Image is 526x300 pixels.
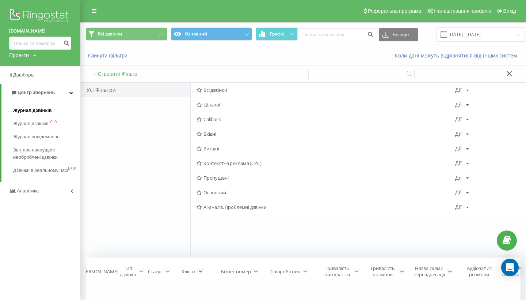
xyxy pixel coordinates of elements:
[9,27,71,35] a: [DOMAIN_NAME]
[455,131,462,136] div: Дії
[197,175,455,180] span: Пропущені
[13,133,60,140] span: Журнал повідомлень
[13,164,80,177] a: Дзвінки в реальному часіNEW
[120,265,136,278] div: Тип дзвінка
[368,265,397,278] div: Тривалість розмови
[18,90,55,95] span: Центр звернень
[197,102,455,107] span: Цільові
[148,269,163,275] div: Статус
[368,8,422,14] span: Реферальна програма
[13,104,80,117] a: Журнал дзвінків
[13,120,48,127] span: Журнал дзвінків
[1,84,80,101] a: Центр звернень
[455,146,462,151] div: Дії
[9,52,29,59] div: Проекти
[182,269,195,275] div: Клієнт
[13,130,80,143] a: Журнал повідомлень
[455,117,462,122] div: Дії
[13,72,34,78] span: Дашборд
[9,7,71,26] img: Ringostat logo
[503,8,516,14] span: Вихід
[323,265,351,278] div: Тривалість очікування
[501,259,519,276] div: Open Intercom Messenger
[395,52,521,59] a: Коли дані можуть відрізнятися вiд інших систем
[455,161,462,166] div: Дії
[81,83,190,97] div: Усі Фільтри
[455,102,462,107] div: Дії
[13,167,68,174] span: Дзвінки в реальному часі
[197,131,455,136] span: Вхідні
[81,269,118,275] div: [PERSON_NAME]
[256,27,298,41] button: Графік
[413,265,445,278] div: Назва схеми переадресації
[221,269,251,275] div: Бізнес номер
[197,205,455,210] span: AI-аналіз. Проблемні дзвінки
[17,188,39,194] span: Аналiтика
[86,27,167,41] button: Всі дзвінки
[13,143,80,164] a: Звіт про пропущені необроблені дзвінки
[197,117,455,122] span: Callback
[298,28,375,41] input: Пошук за номером
[270,269,300,275] div: Співробітник
[98,31,122,37] span: Всі дзвінки
[171,27,252,41] button: Основний
[197,161,455,166] span: Контекстна реклама (CPC)
[13,107,52,114] span: Журнал дзвінків
[461,265,497,278] div: Аудіозапис розмови
[455,175,462,180] div: Дії
[86,52,131,59] button: Скинути фільтри
[197,87,455,93] span: Всі дзвінки
[455,87,462,93] div: Дії
[13,146,77,161] span: Звіт про пропущені необроблені дзвінки
[197,146,455,151] span: Вихідні
[270,31,284,37] span: Графік
[504,70,515,78] button: Закрити
[455,190,462,195] div: Дії
[91,71,140,77] button: + Створити Фільтр
[434,8,491,14] span: Налаштування профілю
[13,117,80,130] a: Журнал дзвінківOLD
[379,28,418,41] button: Експорт
[455,205,462,210] div: Дії
[9,37,71,50] input: Пошук за номером
[197,190,455,195] span: Основний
